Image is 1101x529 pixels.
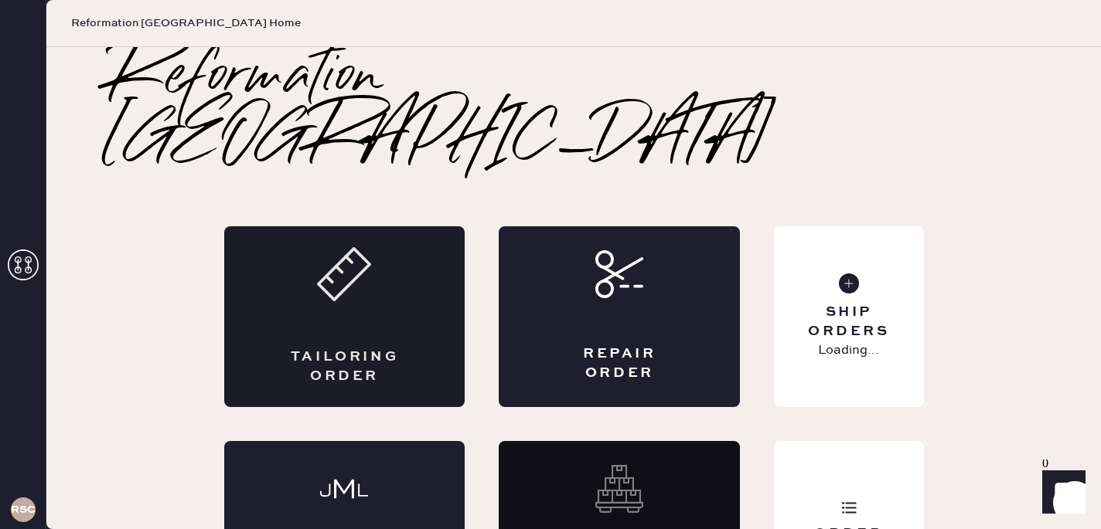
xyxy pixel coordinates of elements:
div: Ship Orders [786,303,911,341]
h3: RSCPA [11,504,36,515]
iframe: Front Chat [1028,459,1094,526]
span: Reformation [GEOGRAPHIC_DATA] Home [71,15,301,31]
h2: Reformation [GEOGRAPHIC_DATA] [108,47,1039,171]
div: Repair Order [561,344,678,383]
div: Tailoring Order [286,348,404,386]
p: Loading... [818,341,879,360]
